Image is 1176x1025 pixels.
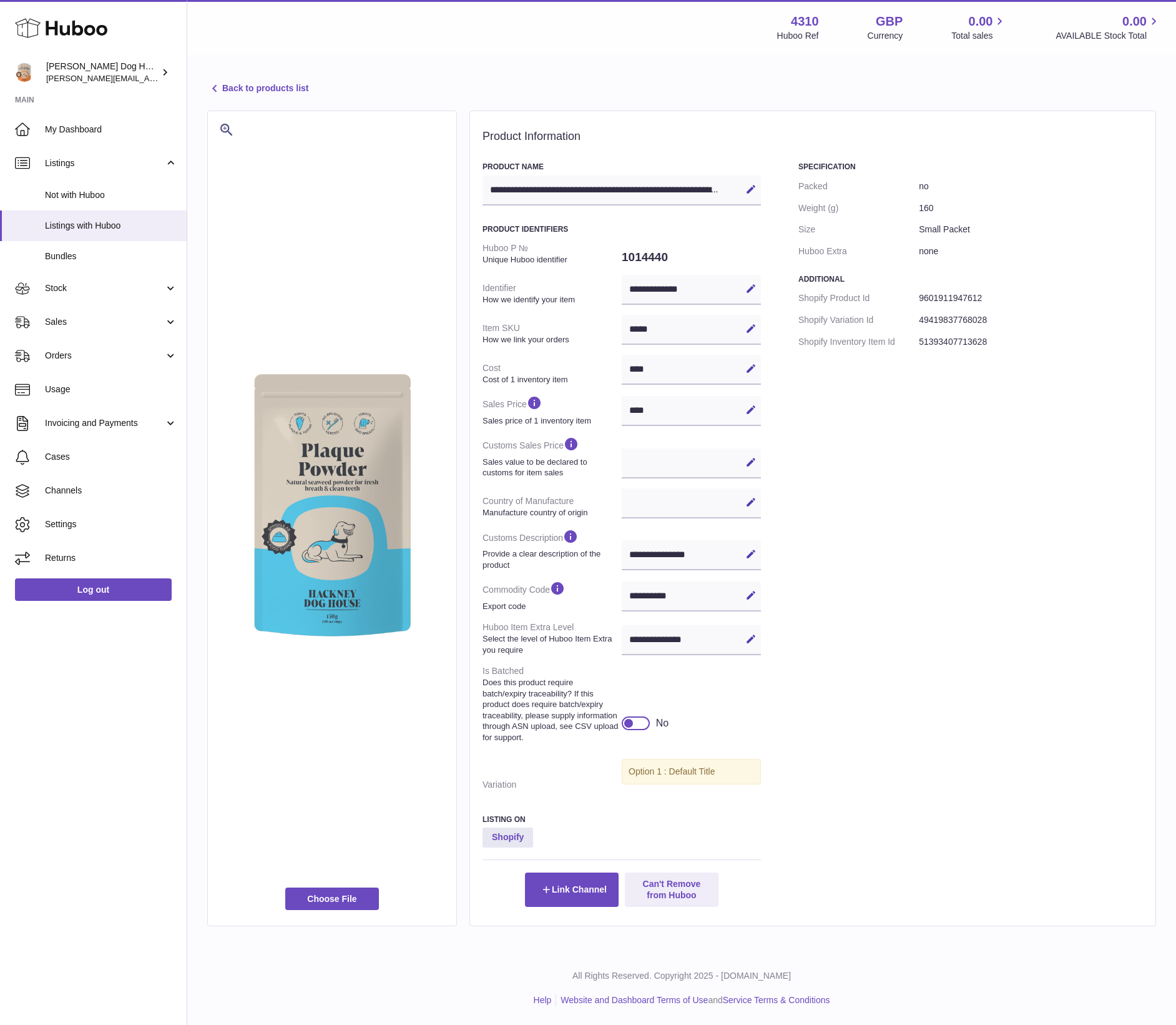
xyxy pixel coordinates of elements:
div: No [656,716,669,730]
a: Service Terms & Conditions [723,995,830,1005]
span: Orders [45,350,164,362]
dt: Identifier [483,277,622,310]
dd: 1014440 [622,244,761,270]
h3: Product Identifiers [483,224,761,234]
dt: Packed [798,176,919,197]
span: Bundles [45,250,177,262]
dt: Shopify Product Id [798,287,919,309]
dd: 9601911947612 [919,287,1143,309]
dt: Cost [483,357,622,390]
div: Huboo Ref [777,30,819,42]
h2: Product Information [483,130,1143,144]
h3: Product Name [483,162,761,172]
dt: Weight (g) [798,197,919,219]
div: [PERSON_NAME] Dog House [46,61,159,84]
a: Website and Dashboard Terms of Use [561,995,708,1005]
dt: Item SKU [483,317,622,350]
dt: Sales Price [483,390,622,431]
dt: Is Batched [483,660,622,748]
span: Choose File [285,888,379,910]
span: Total sales [951,30,1007,42]
span: Not with Huboo [45,189,177,201]
dd: none [919,240,1143,262]
div: Option 1 : Default Title [622,759,761,785]
strong: Export code [483,601,619,612]
strong: GBP [876,13,903,30]
strong: Unique Huboo identifier [483,254,619,265]
dd: 49419837768028 [919,309,1143,331]
span: 0.00 [1122,13,1147,30]
dt: Variation [483,774,622,796]
strong: Cost of 1 inventory item [483,374,619,385]
dd: Small Packet [919,219,1143,240]
span: Listings with Huboo [45,220,177,232]
li: and [556,994,830,1006]
span: Usage [45,384,177,395]
a: Help [534,995,552,1005]
strong: How we link your orders [483,334,619,345]
dd: no [919,176,1143,197]
strong: Shopify [483,828,533,848]
dd: 160 [919,197,1143,219]
p: All Rights Reserved. Copyright 2025 - [DOMAIN_NAME] [197,970,1166,982]
a: Back to products list [207,81,308,96]
span: Settings [45,518,177,530]
a: 0.00 Total sales [951,13,1007,42]
strong: Manufacture country of origin [483,507,619,518]
dt: Huboo Extra [798,240,919,262]
span: AVAILABLE Stock Total [1056,30,1161,42]
dt: Shopify Variation Id [798,309,919,331]
a: Log out [15,578,172,601]
h3: Listing On [483,815,761,824]
span: Invoicing and Payments [45,417,164,429]
span: Listings [45,157,164,169]
strong: Sales value to be declared to customs for item sales [483,457,619,478]
button: Can't Remove from Huboo [625,873,718,906]
dt: Size [798,219,919,240]
span: My Dashboard [45,124,177,136]
a: 0.00 AVAILABLE Stock Total [1056,13,1161,42]
strong: Sales price of 1 inventory item [483,415,619,427]
span: [PERSON_NAME][EMAIL_ADDRESS][DOMAIN_NAME] [46,73,250,83]
div: Currency [868,30,903,42]
strong: How we identify your item [483,294,619,305]
strong: 4310 [791,13,819,30]
span: Sales [45,316,164,328]
button: Link Channel [525,873,619,906]
strong: Select the level of Huboo Item Extra you require [483,633,619,655]
img: toby@hackneydoghouse.com [15,63,34,82]
h3: Additional [798,274,1143,284]
dt: Huboo P № [483,237,622,270]
strong: Does this product require batch/expiry traceability? If this product does require batch/expiry tr... [483,677,619,743]
span: Stock [45,282,164,294]
dt: Customs Description [483,523,622,575]
dt: Huboo Item Extra Level [483,616,622,660]
dt: Country of Manufacture [483,490,622,523]
img: Untitled_2250x2700px_2250x2700px_1.png [220,371,444,640]
span: Channels [45,485,177,497]
dt: Commodity Code [483,575,622,616]
dt: Customs Sales Price [483,431,622,483]
strong: Provide a clear description of the product [483,548,619,570]
dd: 51393407713628 [919,331,1143,353]
dt: Shopify Inventory Item Id [798,331,919,353]
span: Returns [45,552,177,564]
span: Cases [45,451,177,463]
h3: Specification [798,162,1143,172]
span: 0.00 [969,13,993,30]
